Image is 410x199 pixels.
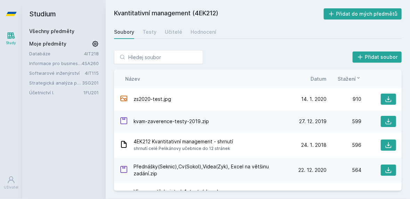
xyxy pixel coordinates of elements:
span: 14. 1. 2020 [301,96,327,103]
span: 24. 1. 2018 [301,142,327,149]
div: Study [6,40,16,46]
button: Stažení [338,75,361,82]
a: 4IT218 [84,51,99,56]
div: Testy [143,29,156,35]
a: 4IT115 [85,70,99,76]
a: Hodnocení [191,25,216,39]
span: kvam-zaverence-testy-2019.zip [134,118,209,125]
div: 596 [327,142,361,149]
span: 22. 12. 2020 [298,167,327,174]
span: 27. 12. 2019 [299,118,327,125]
div: Učitelé [165,29,182,35]
span: zs2020-test.jpg [134,96,171,103]
div: ZIP [120,117,128,127]
div: Soubory [114,29,134,35]
a: Softwarové inženýrství [29,70,85,77]
a: Study [1,28,21,49]
a: 4SA260 [82,61,99,66]
a: Všechny předměty [29,28,74,34]
a: 1FU201 [83,90,99,95]
a: Informace pro business (v angličtině) [29,60,82,67]
button: Přidat soubor [353,51,402,63]
a: Soubory [114,25,134,39]
input: Hledej soubor [114,50,203,64]
h2: Kvantitativní management (4EK212) [114,8,324,19]
div: Hodnocení [191,29,216,35]
div: JPG [120,94,128,104]
a: Databáze [29,50,84,57]
div: ZIP [120,165,128,175]
span: Vše co potřebujete k 1. testu(skoro) [134,188,289,195]
span: Přednášky(Seknic),Cv(Sokol),Videa(Zyk), Excel na většinu zadání.zip [134,163,289,177]
span: Moje předměty [29,40,66,47]
a: Učitelé [165,25,182,39]
div: 599 [327,118,361,125]
button: Přidat do mých předmětů [324,8,402,19]
div: 564 [327,167,361,174]
button: Název [125,75,140,82]
div: Uživatel [4,185,18,190]
button: Datum [311,75,327,82]
a: Účetnictví I. [29,89,83,96]
span: shrnutí celé Pelikánovy učebnice do 12 stránek [134,145,233,152]
a: 3SG201 [82,80,99,86]
div: 910 [327,96,361,103]
a: Uživatel [1,172,21,193]
span: Stažení [338,75,356,82]
span: 4EK212 Kvantitativní management - shrnutí [134,138,233,145]
a: Testy [143,25,156,39]
a: Strategická analýza pro informatiky a statistiky [29,79,82,86]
